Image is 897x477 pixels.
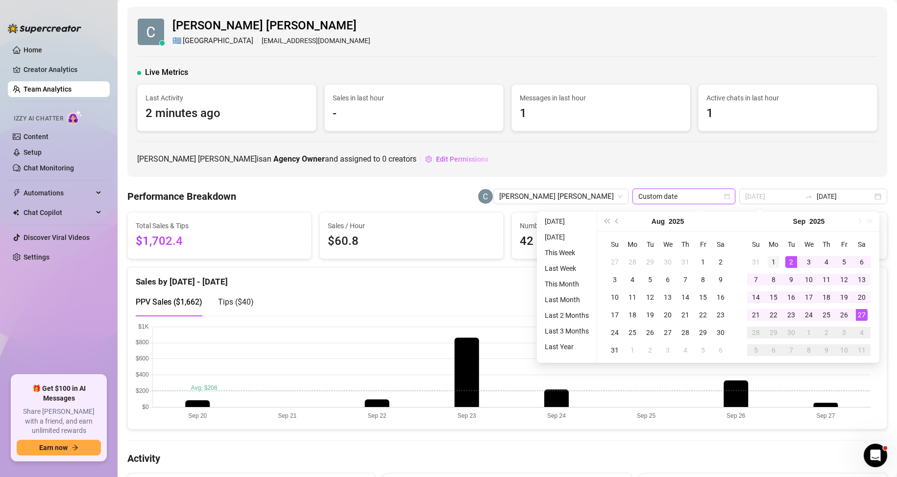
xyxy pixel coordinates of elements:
td: 2025-08-14 [677,288,694,306]
div: 17 [609,309,621,321]
td: 2025-09-03 [800,253,818,271]
div: 19 [838,291,850,303]
div: 13 [856,274,868,286]
div: 3 [609,274,621,286]
div: 31 [679,256,691,268]
div: 4 [627,274,638,286]
span: 1 [520,104,682,123]
td: 2025-09-08 [765,271,782,288]
div: 10 [838,344,850,356]
td: 2025-08-10 [606,288,624,306]
td: 2025-07-30 [659,253,677,271]
div: 30 [662,256,674,268]
div: 25 [821,309,832,321]
td: 2025-09-29 [765,324,782,341]
span: [PERSON_NAME] [PERSON_NAME] [172,17,370,35]
div: 11 [627,291,638,303]
div: 25 [627,327,638,338]
div: 30 [785,327,797,338]
div: 29 [768,327,779,338]
div: 1 [697,256,709,268]
td: 2025-09-05 [694,341,712,359]
td: 2025-08-27 [659,324,677,341]
td: 2025-09-01 [765,253,782,271]
span: Izzy AI Chatter [14,114,63,123]
div: 30 [715,327,727,338]
span: Catherine Elizabeth [499,189,623,204]
td: 2025-10-01 [800,324,818,341]
a: Discover Viral Videos [24,234,90,241]
td: 2025-10-06 [765,341,782,359]
a: Setup [24,148,42,156]
span: Chat Copilot [24,205,93,220]
th: Mo [624,236,641,253]
span: 2 minutes ago [145,104,308,123]
td: 2025-08-18 [624,306,641,324]
td: 2025-08-01 [694,253,712,271]
div: 6 [662,274,674,286]
button: Earn nowarrow-right [17,440,101,455]
div: 7 [785,344,797,356]
div: 22 [697,309,709,321]
span: Sales / Hour [328,220,495,231]
td: 2025-09-02 [782,253,800,271]
td: 2025-09-26 [835,306,853,324]
span: Live Metrics [145,67,188,78]
td: 2025-09-02 [641,341,659,359]
div: 15 [768,291,779,303]
td: 2025-09-04 [677,341,694,359]
td: 2025-10-05 [747,341,765,359]
span: $1,702.4 [136,232,303,251]
div: 2 [715,256,727,268]
div: 11 [856,344,868,356]
div: 3 [803,256,815,268]
div: 28 [679,327,691,338]
div: 26 [644,327,656,338]
a: Chat Monitoring [24,164,74,172]
td: 2025-10-07 [782,341,800,359]
span: Custom date [638,189,729,204]
img: Chat Copilot [13,209,19,216]
div: 14 [679,291,691,303]
div: 31 [609,344,621,356]
span: Last Activity [145,93,308,103]
td: 2025-08-03 [606,271,624,288]
td: 2025-08-25 [624,324,641,341]
div: 16 [785,291,797,303]
td: 2025-10-03 [835,324,853,341]
div: 8 [803,344,815,356]
td: 2025-09-14 [747,288,765,306]
td: 2025-07-31 [677,253,694,271]
td: 2025-08-02 [712,253,729,271]
div: 24 [803,309,815,321]
div: 28 [750,327,762,338]
div: 12 [838,274,850,286]
a: Settings [24,253,49,261]
td: 2025-09-03 [659,341,677,359]
td: 2025-09-30 [782,324,800,341]
div: 10 [609,291,621,303]
div: 6 [715,344,727,356]
li: Last 2 Months [541,310,593,321]
span: $60.8 [328,232,495,251]
button: Choose a month [652,212,665,231]
span: 0 [382,154,387,164]
td: 2025-08-29 [694,324,712,341]
div: 12 [644,291,656,303]
div: 28 [627,256,638,268]
a: Home [24,46,42,54]
td: 2025-09-04 [818,253,835,271]
li: This Month [541,278,593,290]
td: 2025-10-02 [818,324,835,341]
div: 27 [856,309,868,321]
li: Last Week [541,262,593,274]
td: 2025-09-19 [835,288,853,306]
th: Sa [853,236,871,253]
div: 1 [803,327,815,338]
span: Tips ( $40 ) [218,297,254,307]
h4: Activity [127,452,887,465]
div: 2 [785,256,797,268]
td: 2025-09-25 [818,306,835,324]
div: 7 [679,274,691,286]
span: setting [425,156,432,163]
